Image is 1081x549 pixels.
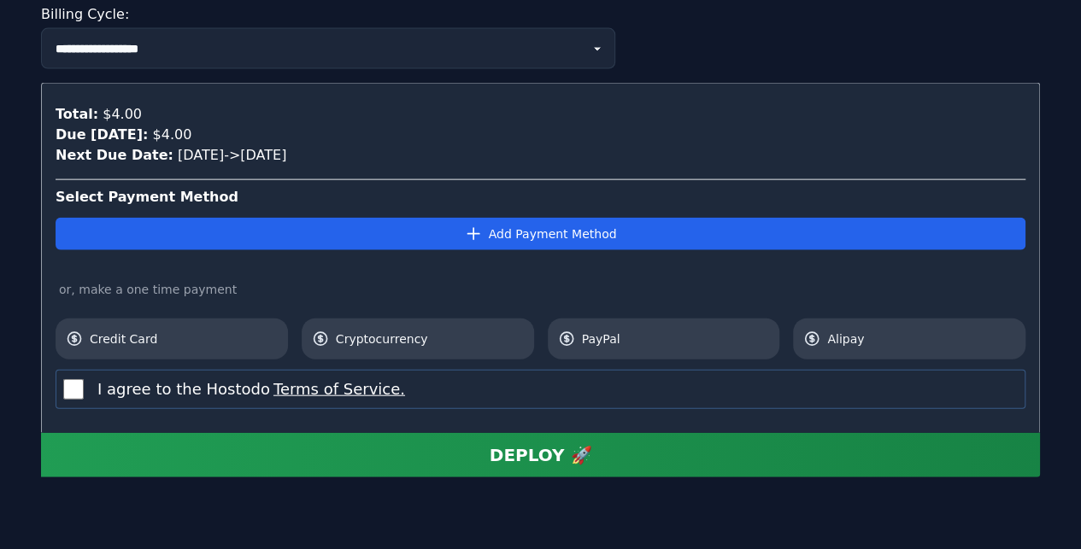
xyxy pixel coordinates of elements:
[148,125,191,145] div: $4.00
[827,330,1015,348] span: Alipay
[41,1,1040,28] div: Billing Cycle:
[336,330,524,348] span: Cryptocurrency
[41,433,1040,477] button: DEPLOY 🚀
[97,377,405,401] label: I agree to the Hostodo
[98,104,142,125] div: $4.00
[56,104,98,125] div: Total:
[56,281,1025,298] div: or, make a one time payment
[582,330,770,348] span: PayPal
[56,125,148,145] div: Due [DATE]:
[56,218,1025,250] button: Add Payment Method
[56,145,173,166] div: Next Due Date:
[56,187,1025,207] div: Select Payment Method
[56,145,1025,166] div: [DATE] -> [DATE]
[90,330,278,348] span: Credit Card
[490,443,592,467] div: DEPLOY 🚀
[270,380,405,398] a: Terms of Service.
[270,377,405,401] button: I agree to the Hostodo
